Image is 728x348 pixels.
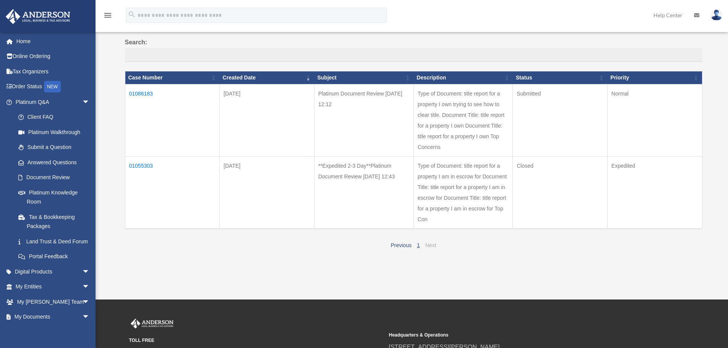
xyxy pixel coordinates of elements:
[103,13,112,20] a: menu
[314,71,413,84] th: Subject: activate to sort column ascending
[413,71,512,84] th: Description: activate to sort column ascending
[11,170,97,185] a: Document Review
[129,319,175,329] img: Anderson Advisors Platinum Portal
[391,242,411,248] a: Previous
[5,309,101,325] a: My Documentsarrow_drop_down
[607,84,702,156] td: Normal
[425,242,436,248] a: Next
[413,156,512,229] td: Type of Document: title report for a property I am in escrow for Document Title: title report for...
[82,279,97,295] span: arrow_drop_down
[5,34,101,49] a: Home
[5,49,101,64] a: Online Ordering
[5,64,101,79] a: Tax Organizers
[5,94,97,110] a: Platinum Q&Aarrow_drop_down
[413,84,512,156] td: Type of Document: title report for a property I own trying to see how to clear title. Document Ti...
[314,156,413,229] td: **Expedited 2-3 Day**Platinum Document Review [DATE] 12:43
[5,79,101,95] a: Order StatusNEW
[11,110,97,125] a: Client FAQ
[607,156,702,229] td: Expedited
[389,331,644,339] small: Headquarters & Operations
[11,125,97,140] a: Platinum Walkthrough
[11,234,97,249] a: Land Trust & Deed Forum
[11,155,94,170] a: Answered Questions
[103,11,112,20] i: menu
[711,10,722,21] img: User Pic
[44,81,61,92] div: NEW
[11,249,97,264] a: Portal Feedback
[513,71,608,84] th: Status: activate to sort column ascending
[5,279,101,295] a: My Entitiesarrow_drop_down
[220,156,315,229] td: [DATE]
[513,156,608,229] td: Closed
[5,264,101,279] a: Digital Productsarrow_drop_down
[125,71,220,84] th: Case Number: activate to sort column ascending
[125,48,702,62] input: Search:
[5,294,101,309] a: My [PERSON_NAME] Teamarrow_drop_down
[220,84,315,156] td: [DATE]
[82,264,97,280] span: arrow_drop_down
[82,309,97,325] span: arrow_drop_down
[220,71,315,84] th: Created Date: activate to sort column ascending
[129,337,384,345] small: TOLL FREE
[125,37,702,62] label: Search:
[3,9,73,24] img: Anderson Advisors Platinum Portal
[82,294,97,310] span: arrow_drop_down
[11,140,97,155] a: Submit a Question
[417,242,420,248] a: 1
[513,84,608,156] td: Submitted
[11,209,97,234] a: Tax & Bookkeeping Packages
[11,185,97,209] a: Platinum Knowledge Room
[128,10,136,19] i: search
[125,84,220,156] td: 01086183
[607,71,702,84] th: Priority: activate to sort column ascending
[82,94,97,110] span: arrow_drop_down
[314,84,413,156] td: Platinum Document Review [DATE] 12:12
[125,156,220,229] td: 01055303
